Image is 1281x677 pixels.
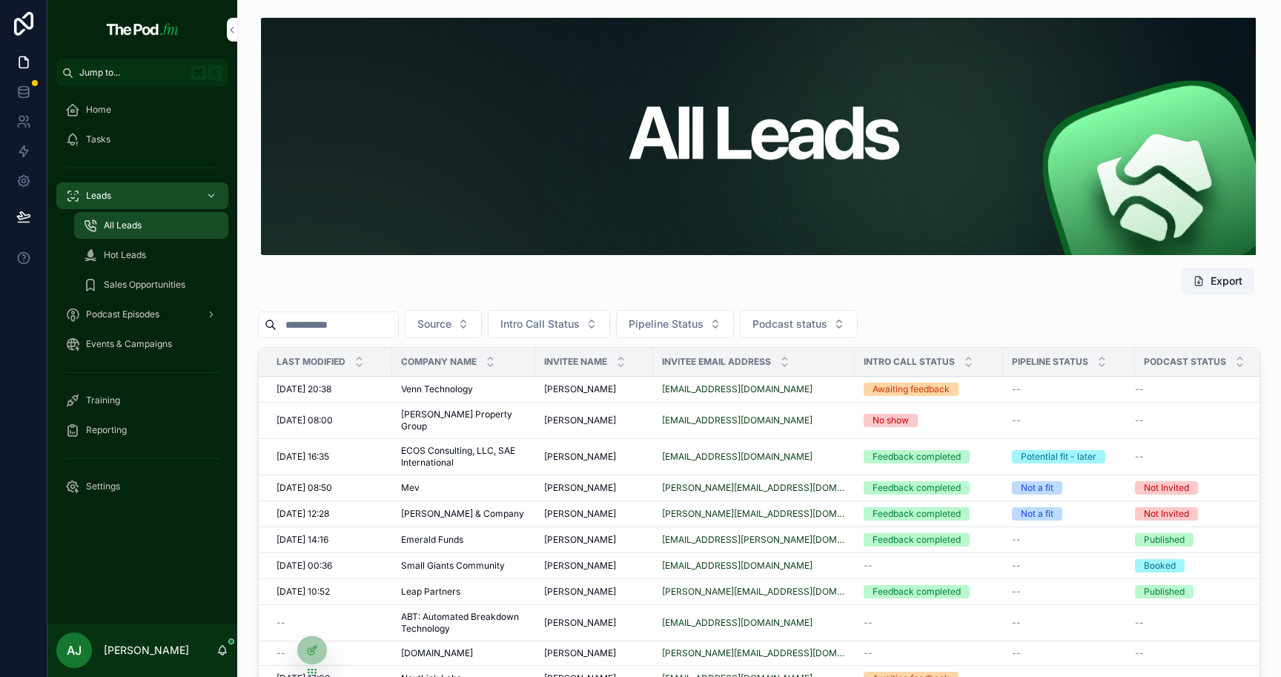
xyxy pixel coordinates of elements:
div: Feedback completed [873,450,961,463]
span: Podcast status [752,317,827,331]
span: Invitee name [544,356,607,368]
a: -- [1012,617,1126,629]
span: Emerald Funds [401,534,463,546]
span: Last Modified [277,356,345,368]
a: Leap Partners [401,586,526,598]
a: [PERSON_NAME] [544,383,644,395]
a: [DATE] 08:00 [277,415,383,426]
span: Pipeline Status [1012,356,1088,368]
span: [DOMAIN_NAME] [401,647,473,659]
span: [PERSON_NAME] [544,508,616,520]
div: No show [873,414,909,427]
a: Potential fit - later [1012,450,1126,463]
span: Hot Leads [104,249,146,261]
a: ECOS Consulting, LLC, SAE International [401,445,526,469]
a: [PERSON_NAME][EMAIL_ADDRESS][DOMAIN_NAME] [662,482,846,494]
a: -- [1135,617,1245,629]
a: -- [1012,534,1126,546]
span: Invitee email address [662,356,771,368]
a: Podcast Episodes [56,301,228,328]
span: [PERSON_NAME] [544,451,616,463]
button: Jump to...K [56,59,228,86]
a: -- [864,560,994,572]
a: Published [1135,533,1245,546]
a: Home [56,96,228,123]
a: Reporting [56,417,228,443]
span: AJ [67,641,82,659]
a: -- [277,617,383,629]
a: [PERSON_NAME] [544,534,644,546]
a: Not Invited [1135,481,1245,495]
div: Published [1144,585,1185,598]
a: -- [1012,647,1126,659]
a: [PERSON_NAME][EMAIL_ADDRESS][DOMAIN_NAME] [662,508,846,520]
span: Jump to... [79,67,185,79]
span: -- [1135,647,1144,659]
a: [PERSON_NAME][EMAIL_ADDRESS][DOMAIN_NAME] [662,647,846,659]
a: Published [1135,585,1245,598]
span: Small Giants Community [401,560,505,572]
a: [PERSON_NAME] Property Group [401,409,526,432]
a: [DATE] 00:36 [277,560,383,572]
span: -- [1012,383,1021,395]
span: K [209,67,221,79]
span: [DATE] 14:16 [277,534,328,546]
span: Training [86,394,120,406]
a: [PERSON_NAME][EMAIL_ADDRESS][DOMAIN_NAME] [662,586,846,598]
a: [DATE] 14:16 [277,534,383,546]
a: [PERSON_NAME] [544,482,644,494]
a: -- [1012,415,1126,426]
span: [DATE] 10:52 [277,586,330,598]
a: Booked [1135,559,1245,572]
a: [PERSON_NAME] & Company [401,508,526,520]
a: Training [56,387,228,414]
a: [DOMAIN_NAME] [401,647,526,659]
a: [DATE] 16:35 [277,451,383,463]
a: [EMAIL_ADDRESS][DOMAIN_NAME] [662,383,846,395]
a: Feedback completed [864,450,994,463]
span: Intro call status [864,356,955,368]
span: Intro Call Status [500,317,580,331]
div: scrollable content [47,86,237,519]
span: [PERSON_NAME] [544,482,616,494]
a: [EMAIL_ADDRESS][PERSON_NAME][DOMAIN_NAME] [662,534,846,546]
a: -- [864,647,994,659]
a: Awaiting feedback [864,383,994,396]
span: Reporting [86,424,127,436]
span: Mev [401,482,420,494]
span: -- [864,647,873,659]
a: -- [1135,415,1245,426]
a: [EMAIL_ADDRESS][DOMAIN_NAME] [662,415,846,426]
span: -- [1012,534,1021,546]
a: Hot Leads [74,242,228,268]
p: [PERSON_NAME] [104,643,189,658]
span: All Leads [104,219,142,231]
button: Export [1181,268,1254,294]
a: -- [277,647,383,659]
a: [EMAIL_ADDRESS][DOMAIN_NAME] [662,383,812,395]
a: [PERSON_NAME] [544,451,644,463]
span: [DATE] 08:50 [277,482,332,494]
div: Feedback completed [873,585,961,598]
a: [DATE] 08:50 [277,482,383,494]
a: [DATE] 10:52 [277,586,383,598]
a: [PERSON_NAME] [544,508,644,520]
a: -- [1012,383,1126,395]
span: Source [417,317,451,331]
div: Not a fit [1021,507,1053,521]
span: Sales Opportunities [104,279,185,291]
a: ABT: Automated Breakdown Technology [401,611,526,635]
a: Feedback completed [864,533,994,546]
span: [PERSON_NAME] [544,617,616,629]
span: [PERSON_NAME] & Company [401,508,524,520]
span: [DATE] 08:00 [277,415,333,426]
div: Not Invited [1144,507,1189,521]
a: Venn Technology [401,383,526,395]
span: [DATE] 00:36 [277,560,332,572]
div: Booked [1144,559,1176,572]
span: -- [864,617,873,629]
